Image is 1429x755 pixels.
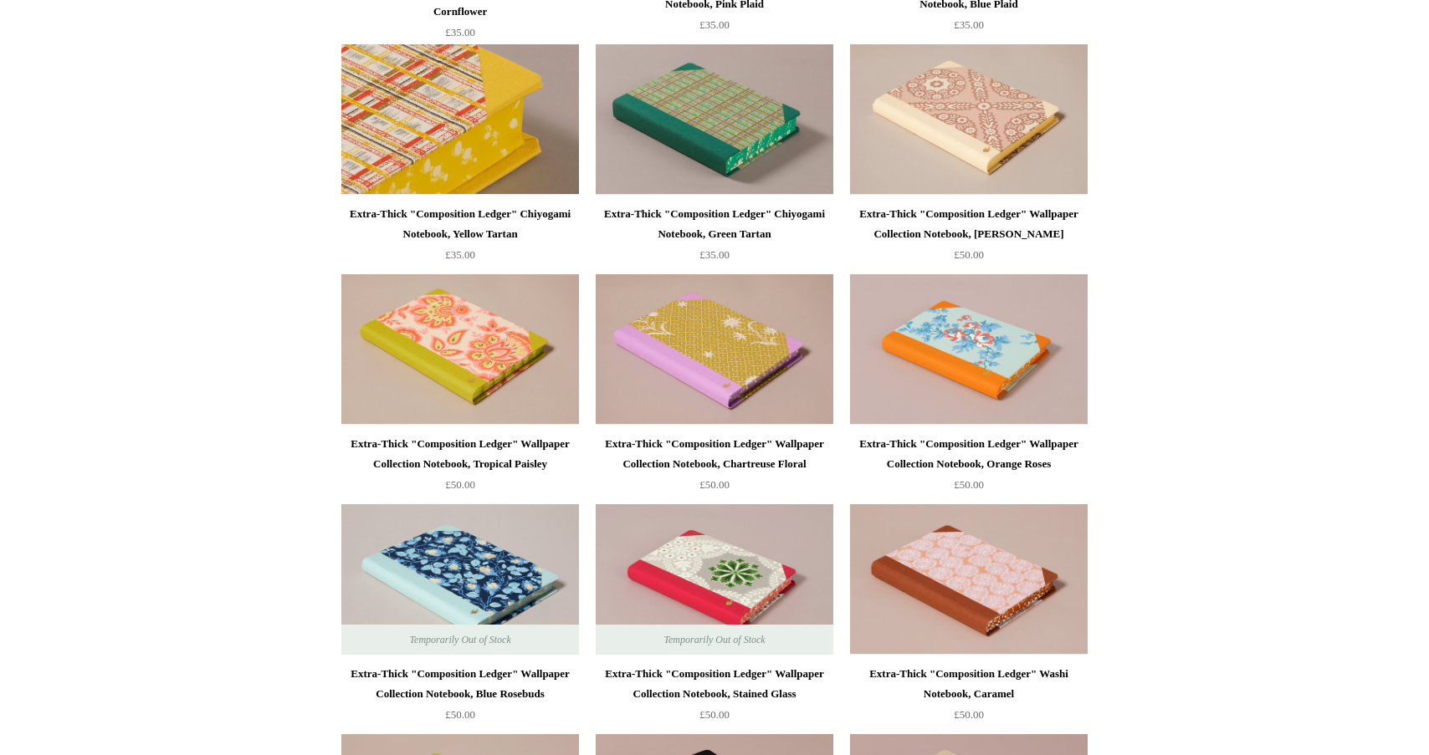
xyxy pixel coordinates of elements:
[699,18,730,31] span: £35.00
[392,625,527,655] span: Temporarily Out of Stock
[854,434,1083,474] div: Extra-Thick "Composition Ledger" Wallpaper Collection Notebook, Orange Roses
[699,478,730,491] span: £50.00
[445,26,475,38] span: £35.00
[850,44,1088,195] a: Extra-Thick "Composition Ledger" Wallpaper Collection Notebook, Laurel Trellis Extra-Thick "Compo...
[596,44,833,195] img: Extra-Thick "Composition Ledger" Chiyogami Notebook, Green Tartan
[596,44,833,195] a: Extra-Thick "Composition Ledger" Chiyogami Notebook, Green Tartan Extra-Thick "Composition Ledger...
[341,274,579,425] img: Extra-Thick "Composition Ledger" Wallpaper Collection Notebook, Tropical Paisley
[850,504,1088,655] img: Extra-Thick "Composition Ledger" Washi Notebook, Caramel
[596,504,833,655] a: Extra-Thick "Composition Ledger" Wallpaper Collection Notebook, Stained Glass Extra-Thick "Compos...
[596,434,833,502] a: Extra-Thick "Composition Ledger" Wallpaper Collection Notebook, Chartreuse Floral £50.00
[954,18,984,31] span: £35.00
[445,478,475,491] span: £50.00
[445,708,475,721] span: £50.00
[346,434,575,474] div: Extra-Thick "Composition Ledger" Wallpaper Collection Notebook, Tropical Paisley
[850,434,1088,502] a: Extra-Thick "Composition Ledger" Wallpaper Collection Notebook, Orange Roses £50.00
[954,478,984,491] span: £50.00
[954,248,984,261] span: £50.00
[596,504,833,655] img: Extra-Thick "Composition Ledger" Wallpaper Collection Notebook, Stained Glass
[445,248,475,261] span: £35.00
[341,434,579,502] a: Extra-Thick "Composition Ledger" Wallpaper Collection Notebook, Tropical Paisley £50.00
[647,625,781,655] span: Temporarily Out of Stock
[854,664,1083,704] div: Extra-Thick "Composition Ledger" Washi Notebook, Caramel
[341,504,579,655] a: Extra-Thick "Composition Ledger" Wallpaper Collection Notebook, Blue Rosebuds Extra-Thick "Compos...
[346,664,575,704] div: Extra-Thick "Composition Ledger" Wallpaper Collection Notebook, Blue Rosebuds
[596,664,833,732] a: Extra-Thick "Composition Ledger" Wallpaper Collection Notebook, Stained Glass £50.00
[850,504,1088,655] a: Extra-Thick "Composition Ledger" Washi Notebook, Caramel Extra-Thick "Composition Ledger" Washi N...
[854,204,1083,244] div: Extra-Thick "Composition Ledger" Wallpaper Collection Notebook, [PERSON_NAME]
[346,204,575,244] div: Extra-Thick "Composition Ledger" Chiyogami Notebook, Yellow Tartan
[850,204,1088,273] a: Extra-Thick "Composition Ledger" Wallpaper Collection Notebook, [PERSON_NAME] £50.00
[850,274,1088,425] img: Extra-Thick "Composition Ledger" Wallpaper Collection Notebook, Orange Roses
[699,708,730,721] span: £50.00
[596,274,833,425] img: Extra-Thick "Composition Ledger" Wallpaper Collection Notebook, Chartreuse Floral
[341,664,579,732] a: Extra-Thick "Composition Ledger" Wallpaper Collection Notebook, Blue Rosebuds £50.00
[600,664,829,704] div: Extra-Thick "Composition Ledger" Wallpaper Collection Notebook, Stained Glass
[341,274,579,425] a: Extra-Thick "Composition Ledger" Wallpaper Collection Notebook, Tropical Paisley Extra-Thick "Com...
[600,204,829,244] div: Extra-Thick "Composition Ledger" Chiyogami Notebook, Green Tartan
[850,274,1088,425] a: Extra-Thick "Composition Ledger" Wallpaper Collection Notebook, Orange Roses Extra-Thick "Composi...
[596,204,833,273] a: Extra-Thick "Composition Ledger" Chiyogami Notebook, Green Tartan £35.00
[341,504,579,655] img: Extra-Thick "Composition Ledger" Wallpaper Collection Notebook, Blue Rosebuds
[596,274,833,425] a: Extra-Thick "Composition Ledger" Wallpaper Collection Notebook, Chartreuse Floral Extra-Thick "Co...
[600,434,829,474] div: Extra-Thick "Composition Ledger" Wallpaper Collection Notebook, Chartreuse Floral
[954,708,984,721] span: £50.00
[341,44,579,195] img: Extra-Thick "Composition Ledger" Chiyogami Notebook, Yellow Tartan
[341,44,579,195] a: Extra-Thick "Composition Ledger" Chiyogami Notebook, Yellow Tartan Extra-Thick "Composition Ledge...
[850,44,1088,195] img: Extra-Thick "Composition Ledger" Wallpaper Collection Notebook, Laurel Trellis
[850,664,1088,732] a: Extra-Thick "Composition Ledger" Washi Notebook, Caramel £50.00
[341,204,579,273] a: Extra-Thick "Composition Ledger" Chiyogami Notebook, Yellow Tartan £35.00
[699,248,730,261] span: £35.00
